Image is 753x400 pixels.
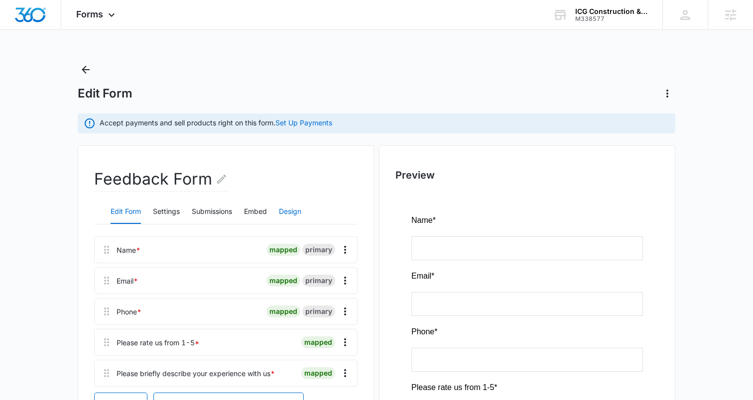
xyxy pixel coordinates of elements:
[659,86,675,101] button: Actions
[575,7,648,15] div: account name
[266,275,300,287] div: mapped
[337,365,353,381] button: Overflow Menu
[100,117,332,128] p: Accept payments and sell products right on this form.
[117,245,140,255] div: Name
[279,200,301,224] button: Design
[117,337,199,348] div: Please rate us from 1-5
[275,118,332,127] a: Set Up Payments
[192,200,232,224] button: Submissions
[94,167,228,192] h2: Feedback Form
[302,305,335,317] div: primary
[244,200,267,224] button: Embed
[337,334,353,350] button: Overflow Menu
[575,15,648,22] div: account id
[101,348,131,357] span: Submit
[111,200,141,224] button: Edit Form
[302,275,335,287] div: primary
[216,167,228,191] button: Edit Form Name
[76,9,103,19] span: Forms
[10,231,95,243] label: 2 Stars (below average)
[266,244,300,256] div: mapped
[10,247,55,259] label: 1 Star (poor)
[337,242,353,258] button: Overflow Menu
[266,305,300,317] div: mapped
[78,86,132,101] h1: Edit Form
[10,183,61,195] label: 5 Stars (great)
[395,168,659,183] h2: Preview
[337,273,353,289] button: Overflow Menu
[117,306,141,317] div: Phone
[301,336,335,348] div: mapped
[117,368,275,379] div: Please briefly describe your experience with us
[10,215,72,227] label: 3 Stars (average)
[337,303,353,319] button: Overflow Menu
[10,199,60,211] label: 4 Stars (good)
[78,62,94,78] button: Back
[117,276,138,286] div: Email
[153,200,180,224] button: Settings
[301,367,335,379] div: mapped
[302,244,335,256] div: primary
